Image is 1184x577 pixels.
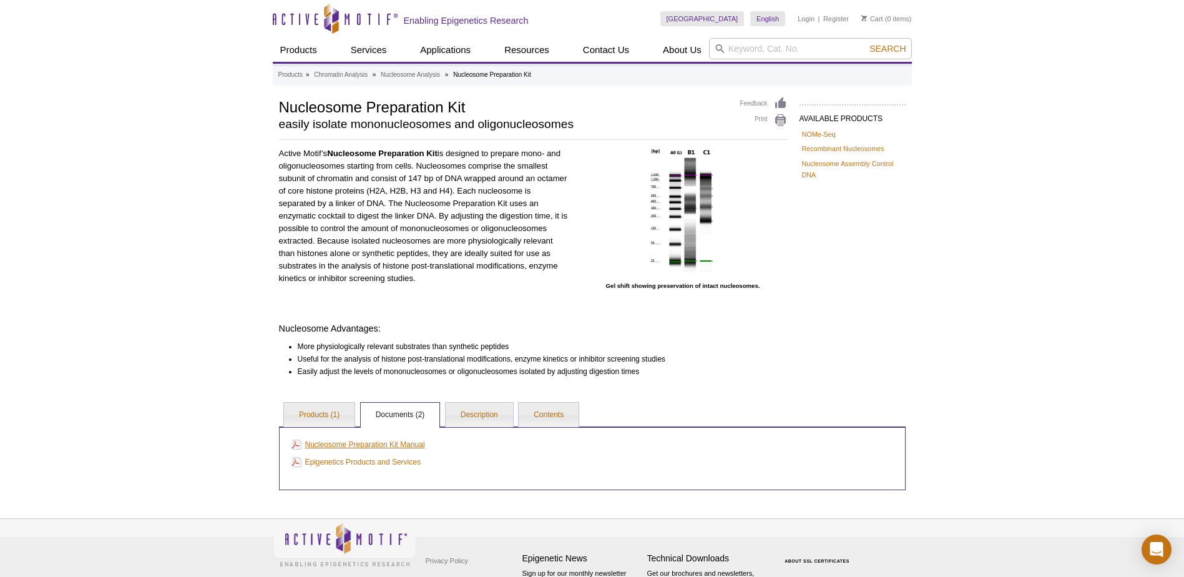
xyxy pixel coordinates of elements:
[740,97,787,111] a: Feedback
[798,14,815,23] a: Login
[647,553,766,564] h4: Technical Downloads
[279,323,787,334] h4: Nucleosome Advantages:
[709,38,912,59] input: Keyword, Cat. No.
[575,38,637,62] a: Contact Us
[802,129,836,140] a: NOMe-Seq
[818,11,820,26] li: |
[740,114,787,127] a: Print
[445,71,449,78] li: »
[273,519,416,570] img: Active Motif,
[869,44,906,54] span: Search
[519,403,579,428] a: Contents
[802,143,884,154] a: Recombinant Nucleosomes
[423,551,471,570] a: Privacy Policy
[404,15,529,26] h2: Enabling Epigenetics Research
[785,559,849,563] a: ABOUT SSL CERTIFICATES
[343,38,394,62] a: Services
[446,403,513,428] a: Description
[279,97,728,116] h1: Nucleosome Preparation Kit
[306,71,310,78] li: »
[861,14,883,23] a: Cart
[522,553,641,564] h4: Epigenetic News
[284,403,355,428] a: Products (1)
[861,11,912,26] li: (0 items)
[800,104,906,127] h2: AVAILABLE PRODUCTS
[453,71,531,78] li: Nucleosome Preparation Kit
[866,43,909,54] button: Search
[298,365,776,378] li: Easily adjust the levels of mononucleosomes or oligonucleosomes isolated by adjusting digestion t...
[291,438,425,451] a: Nucleosome Preparation Kit Manual
[413,38,478,62] a: Applications
[298,340,776,353] li: More physiologically relevant substrates than synthetic peptides
[802,158,903,180] a: Nucleosome Assembly Control DNA
[772,541,866,568] table: Click to Verify - This site chose Symantec SSL for secure e-commerce and confidential communicati...
[279,119,728,130] h2: easily isolate mononucleosomes and oligonucleosomes
[660,11,745,26] a: [GEOGRAPHIC_DATA]
[655,38,709,62] a: About Us
[314,69,368,81] a: Chromatin Analysis
[823,14,849,23] a: Register
[1142,535,1172,565] div: Open Intercom Messenger
[361,403,440,428] a: Documents (2)
[373,71,376,78] li: »
[750,11,785,26] a: English
[381,69,440,81] a: Nucleosome Analysis
[497,38,557,62] a: Resources
[298,353,776,365] li: Useful for the analysis of histone post-translational modifications, enzyme kinetics or inhibitor...
[291,455,421,469] a: Epigenetics Products and Services
[327,149,438,158] strong: Nucleosome Preparation Kit
[861,15,867,21] img: Your Cart
[279,147,570,285] p: Active Motif’s is designed to prepare mono- and oligonucleosomes starting from cells. Nucleosomes...
[278,69,303,81] a: Products
[645,147,721,272] img: Nucleosome Preparation Kit preserves intact nucleosomes.
[273,38,325,62] a: Products
[606,282,760,289] strong: Gel shift showing preservation of intact nucleosomes.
